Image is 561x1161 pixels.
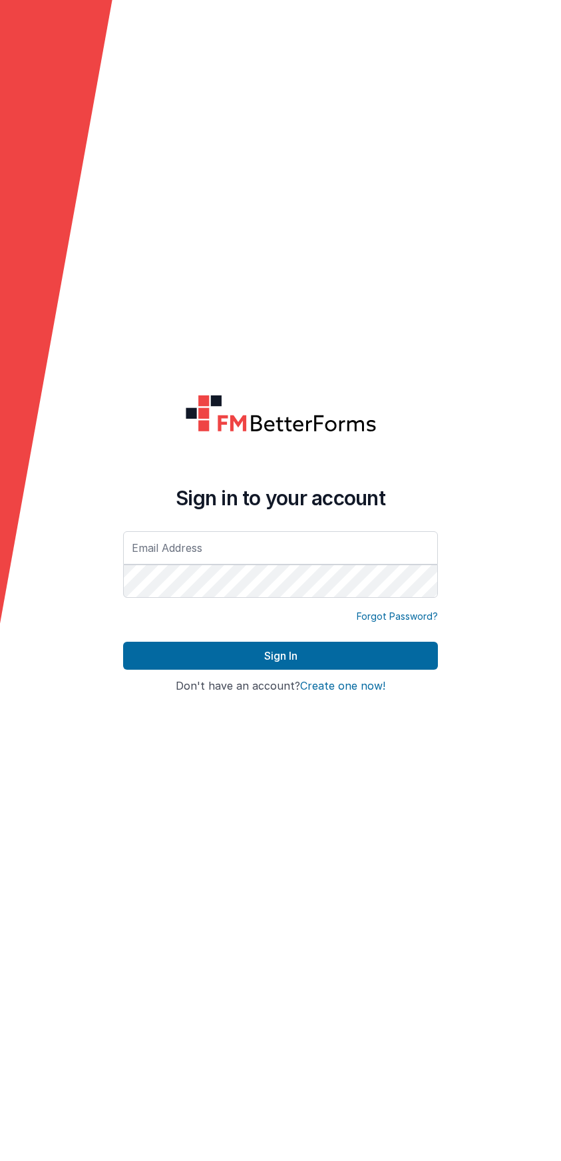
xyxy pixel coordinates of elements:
[123,531,439,565] input: Email Address
[300,680,385,692] button: Create one now!
[123,680,439,692] h4: Don't have an account?
[123,486,439,510] h4: Sign in to your account
[357,610,438,623] a: Forgot Password?
[123,642,439,670] button: Sign In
